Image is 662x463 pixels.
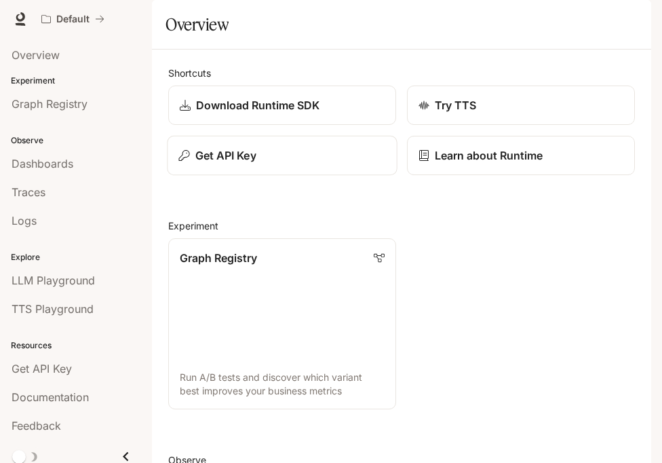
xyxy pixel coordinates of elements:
[165,11,229,38] h1: Overview
[180,250,257,266] p: Graph Registry
[168,66,635,80] h2: Shortcuts
[435,97,476,113] p: Try TTS
[407,136,635,175] a: Learn about Runtime
[167,136,397,176] button: Get API Key
[56,14,90,25] p: Default
[407,86,635,125] a: Try TTS
[168,219,635,233] h2: Experiment
[195,147,256,164] p: Get API Key
[168,86,396,125] a: Download Runtime SDK
[196,97,319,113] p: Download Runtime SDK
[35,5,111,33] button: All workspaces
[435,147,543,164] p: Learn about Runtime
[180,371,385,398] p: Run A/B tests and discover which variant best improves your business metrics
[168,238,396,409] a: Graph RegistryRun A/B tests and discover which variant best improves your business metrics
